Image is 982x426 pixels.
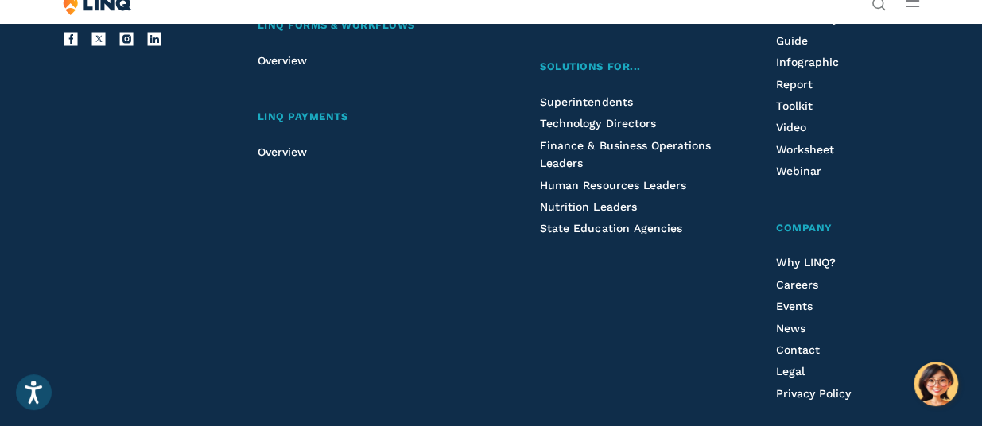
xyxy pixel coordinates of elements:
span: LINQ Payments [258,110,348,122]
a: Contact [776,343,820,356]
a: Infographic [776,56,839,68]
a: Events [776,300,813,312]
a: News [776,322,805,335]
a: Worksheet [776,143,834,156]
span: Company [776,222,833,234]
span: LINQ Forms & Workflows [258,19,415,31]
a: Webinar [776,165,821,177]
a: Finance & Business Operations Leaders [540,139,710,169]
a: Careers [776,278,818,291]
a: Superintendents [540,95,632,108]
a: State Education Agencies [540,222,681,234]
a: Human Resources Leaders [540,179,685,192]
a: X [91,31,107,47]
a: Report [776,78,813,91]
a: LINQ Forms & Workflows [258,17,477,34]
a: Instagram [118,31,134,47]
a: Overview [258,145,307,158]
button: Hello, have a question? Let’s chat. [914,362,958,406]
a: Technology Directors [540,117,655,130]
a: LINQ Payments [258,109,477,126]
a: Overview [258,54,307,67]
a: Toolkit [776,99,813,112]
a: Company [776,220,919,237]
a: Video [776,121,806,134]
a: LinkedIn [146,31,162,47]
a: Guide [776,34,808,47]
a: Privacy Policy [776,387,851,400]
a: Legal [776,365,805,378]
a: Nutrition Leaders [540,200,636,213]
a: Why LINQ? [776,256,836,269]
a: Facebook [63,31,79,47]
